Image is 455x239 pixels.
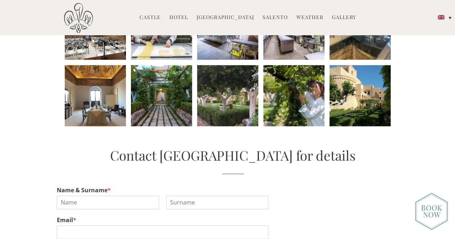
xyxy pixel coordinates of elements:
a: [GEOGRAPHIC_DATA] [197,14,254,22]
label: Email [57,216,409,224]
input: Surname [166,196,268,209]
label: Name & Surname [57,187,409,194]
a: Salento [263,14,288,22]
img: English [438,15,444,19]
a: Castle [140,14,161,22]
img: Castello di Ugento [64,3,93,33]
h2: Contact [GEOGRAPHIC_DATA] for details [57,146,409,174]
a: Gallery [332,14,356,22]
a: Hotel [169,14,188,22]
a: Weather [296,14,323,22]
img: new-booknow.png [415,193,448,230]
input: Name [57,196,159,209]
